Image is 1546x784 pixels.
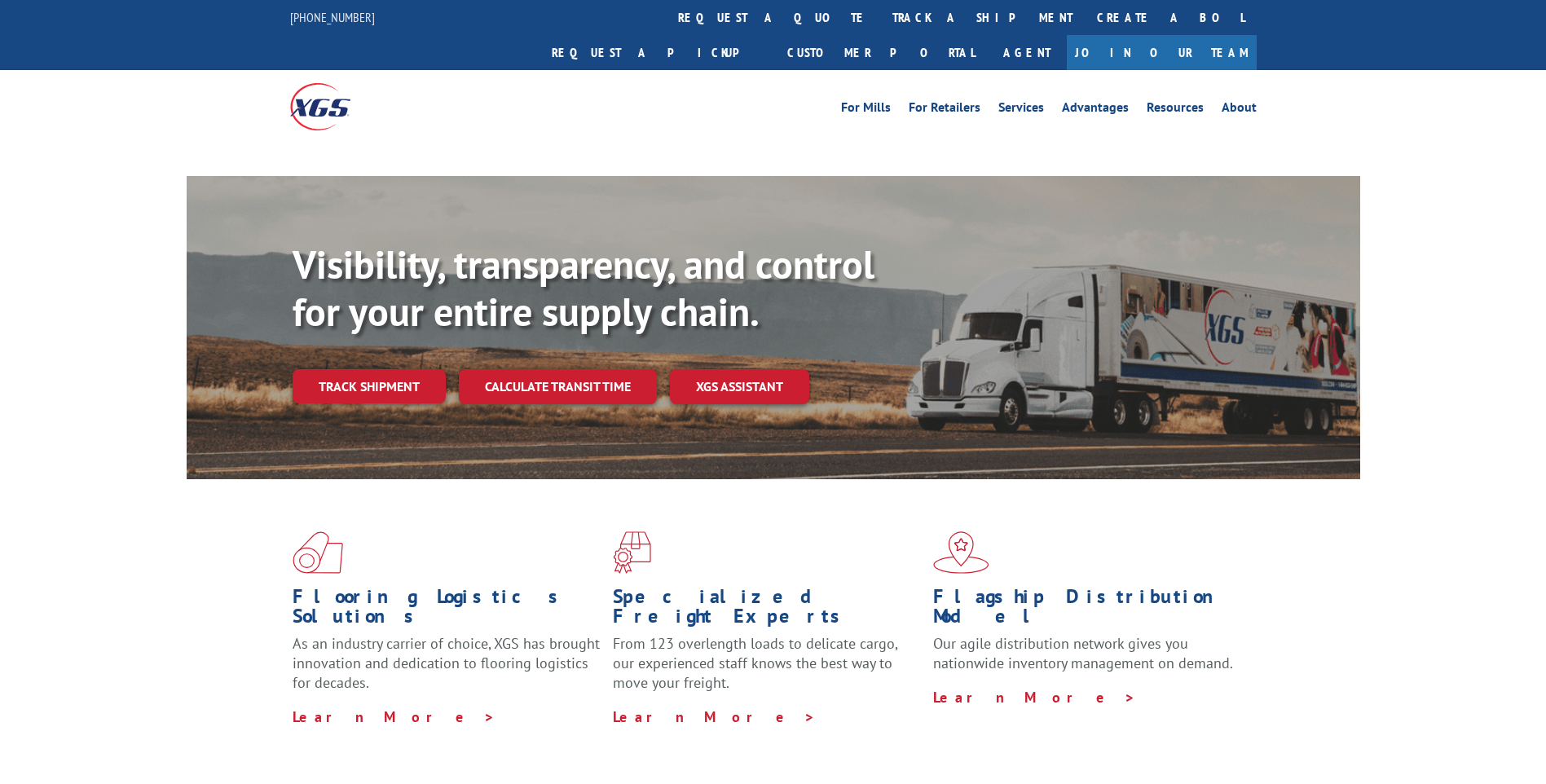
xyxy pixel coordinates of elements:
img: xgs-icon-focused-on-flooring-red [613,531,651,574]
span: Our agile distribution network gives you nationwide inventory management on demand. [933,634,1233,672]
h1: Flooring Logistics Solutions [293,587,601,634]
a: For Retailers [909,101,980,119]
a: Resources [1147,101,1204,119]
a: Services [998,101,1044,119]
a: Agent [987,35,1067,70]
a: Learn More > [933,688,1136,707]
a: XGS ASSISTANT [670,369,809,404]
p: From 123 overlength loads to delicate cargo, our experienced staff knows the best way to move you... [613,634,921,707]
img: xgs-icon-total-supply-chain-intelligence-red [293,531,343,574]
b: Visibility, transparency, and control for your entire supply chain. [293,239,874,337]
img: xgs-icon-flagship-distribution-model-red [933,531,989,574]
a: Customer Portal [775,35,987,70]
a: Advantages [1062,101,1129,119]
a: Request a pickup [540,35,775,70]
h1: Specialized Freight Experts [613,587,921,634]
a: Calculate transit time [459,369,657,404]
h1: Flagship Distribution Model [933,587,1241,634]
a: Track shipment [293,369,446,403]
a: Learn More > [293,707,496,726]
a: For Mills [841,101,891,119]
a: Learn More > [613,707,816,726]
a: [PHONE_NUMBER] [290,9,375,25]
a: Join Our Team [1067,35,1257,70]
span: As an industry carrier of choice, XGS has brought innovation and dedication to flooring logistics... [293,634,600,692]
a: About [1222,101,1257,119]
